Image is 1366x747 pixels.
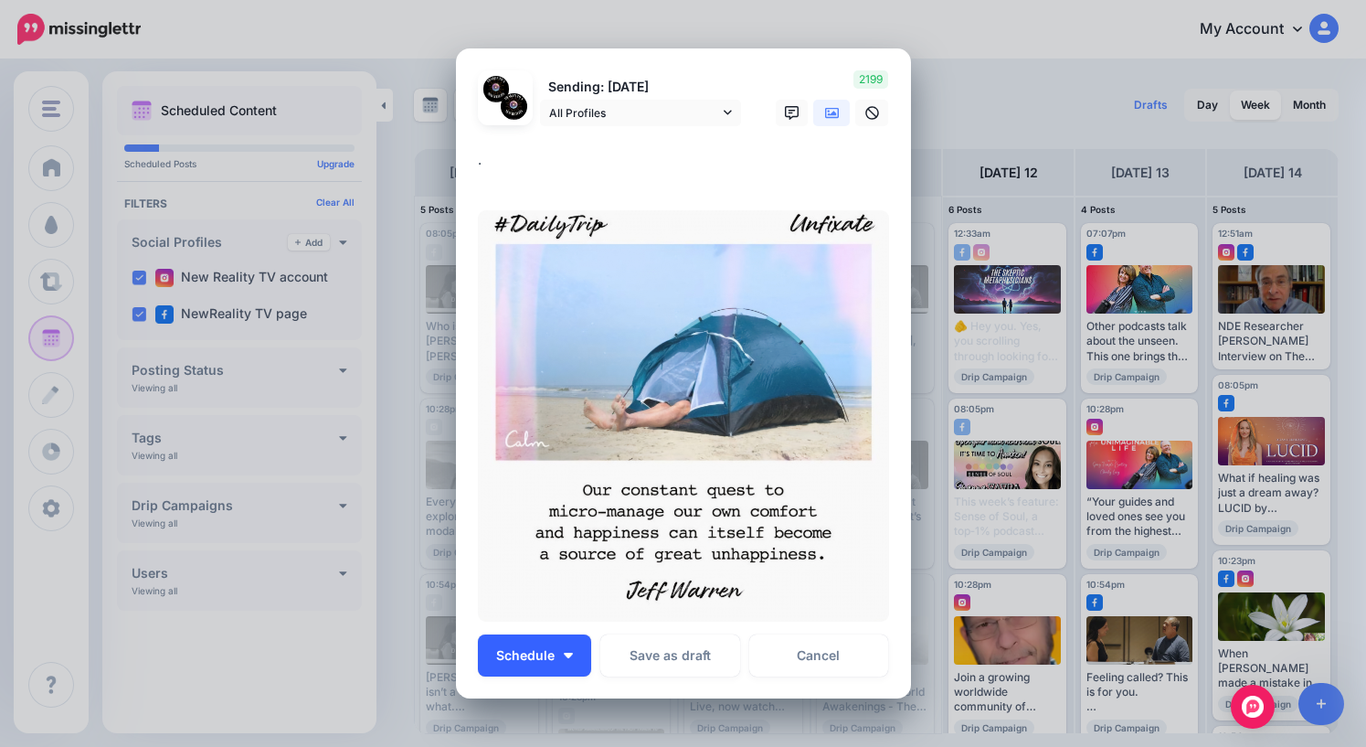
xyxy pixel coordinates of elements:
img: QOPYULQG7Z5AFL8QTZFKMOU5DR43R6XT.jpg [478,210,889,622]
span: All Profiles [549,103,719,123]
a: Cancel [749,635,889,677]
img: arrow-down-white.png [564,653,573,658]
a: All Profiles [540,100,741,126]
p: Sending: [DATE] [540,77,741,98]
span: 2199 [853,70,888,89]
span: Schedule [496,649,555,662]
button: Schedule [478,635,591,677]
img: 472753704_10160185472851537_7242961054534619338_n-bsa151758.jpg [501,93,527,120]
div: . [478,149,898,171]
div: Open Intercom Messenger [1231,685,1275,729]
img: 472449953_1281368356257536_7554451743400192894_n-bsa151736.jpg [483,76,510,102]
button: Save as draft [600,635,740,677]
